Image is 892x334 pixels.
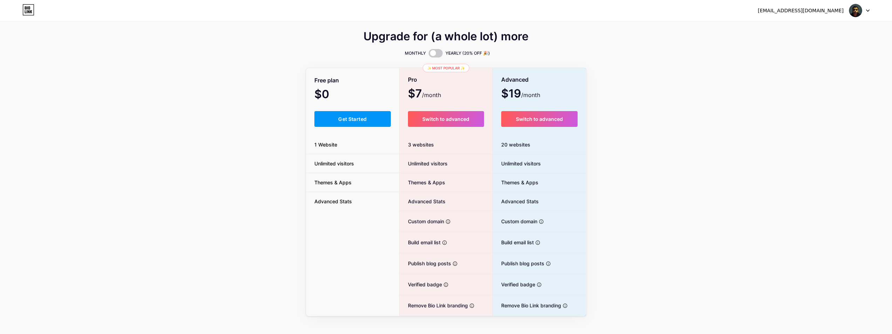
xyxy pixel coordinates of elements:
[493,160,541,167] span: Unlimited visitors
[422,116,469,122] span: Switch to advanced
[493,281,535,288] span: Verified badge
[493,239,534,246] span: Build email list
[306,179,360,186] span: Themes & Apps
[314,111,391,127] button: Get Started
[400,281,442,288] span: Verified badge
[493,179,538,186] span: Themes & Apps
[758,7,844,14] div: [EMAIL_ADDRESS][DOMAIN_NAME]
[423,64,469,72] div: ✨ Most popular ✨
[400,198,445,205] span: Advanced Stats
[405,50,426,57] span: MONTHLY
[400,218,444,225] span: Custom domain
[314,90,348,100] span: $0
[400,260,451,267] span: Publish blog posts
[521,91,540,99] span: /month
[501,89,540,99] span: $19
[501,74,529,86] span: Advanced
[306,198,360,205] span: Advanced Stats
[408,89,441,99] span: $7
[493,260,544,267] span: Publish blog posts
[306,141,346,148] span: 1 Website
[501,111,578,127] button: Switch to advanced
[306,160,362,167] span: Unlimited visitors
[422,91,441,99] span: /month
[338,116,367,122] span: Get Started
[445,50,490,57] span: YEARLY (20% OFF 🎉)
[408,74,417,86] span: Pro
[400,302,468,309] span: Remove Bio Link branding
[493,218,537,225] span: Custom domain
[314,74,339,87] span: Free plan
[400,239,441,246] span: Build email list
[516,116,563,122] span: Switch to advanced
[400,160,448,167] span: Unlimited visitors
[849,4,862,17] img: Abdelrahman Arafa
[408,111,484,127] button: Switch to advanced
[400,135,492,154] div: 3 websites
[363,32,529,41] span: Upgrade for (a whole lot) more
[493,198,539,205] span: Advanced Stats
[493,135,586,154] div: 20 websites
[400,179,445,186] span: Themes & Apps
[493,302,561,309] span: Remove Bio Link branding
